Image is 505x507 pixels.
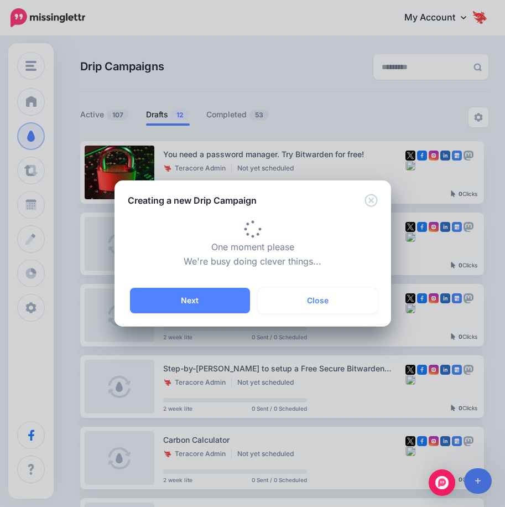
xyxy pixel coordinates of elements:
button: Next [130,288,250,313]
button: Close [258,288,378,313]
span: One moment please We're busy doing clever things... [184,227,321,267]
h5: Creating a new Drip Campaign [128,194,257,207]
button: Close [365,194,378,208]
div: Open Intercom Messenger [429,469,455,496]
